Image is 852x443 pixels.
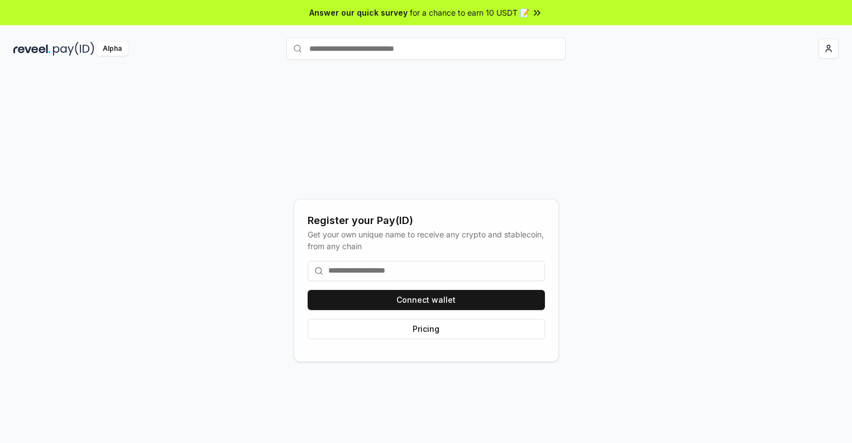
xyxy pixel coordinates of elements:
div: Alpha [97,42,128,56]
button: Connect wallet [308,290,545,310]
button: Pricing [308,319,545,339]
div: Get your own unique name to receive any crypto and stablecoin, from any chain [308,228,545,252]
span: for a chance to earn 10 USDT 📝 [410,7,529,18]
span: Answer our quick survey [309,7,408,18]
div: Register your Pay(ID) [308,213,545,228]
img: reveel_dark [13,42,51,56]
img: pay_id [53,42,94,56]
